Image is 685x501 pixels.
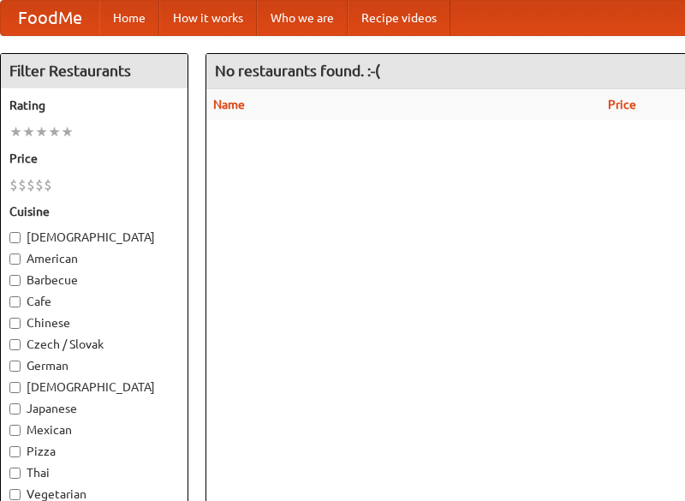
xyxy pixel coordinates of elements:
input: [DEMOGRAPHIC_DATA] [9,232,21,243]
label: German [9,357,179,374]
label: Czech / Slovak [9,336,179,353]
input: American [9,253,21,265]
label: [DEMOGRAPHIC_DATA] [9,379,179,396]
li: ★ [9,122,22,141]
h5: Rating [9,97,179,114]
li: $ [44,176,52,194]
h5: Cuisine [9,203,179,220]
input: Barbecue [9,275,21,286]
label: Mexican [9,421,179,438]
label: Chinese [9,314,179,331]
h4: Filter Restaurants [1,54,188,88]
li: $ [9,176,18,194]
ng-pluralize: No restaurants found. :-( [215,63,380,79]
label: Cafe [9,293,179,310]
a: Name [213,98,245,111]
label: [DEMOGRAPHIC_DATA] [9,229,179,246]
input: Vegetarian [9,489,21,500]
h5: Price [9,150,179,167]
li: $ [27,176,35,194]
a: How it works [159,1,257,35]
li: $ [18,176,27,194]
a: FoodMe [1,1,99,35]
input: [DEMOGRAPHIC_DATA] [9,382,21,393]
a: Home [99,1,159,35]
input: Chinese [9,318,21,329]
label: Pizza [9,443,179,460]
label: Japanese [9,400,179,417]
a: Recipe videos [348,1,450,35]
li: ★ [35,122,48,141]
label: Thai [9,464,179,481]
label: American [9,250,179,267]
input: Czech / Slovak [9,339,21,350]
label: Barbecue [9,271,179,289]
li: ★ [48,122,61,141]
input: Mexican [9,425,21,436]
li: $ [35,176,44,194]
input: Thai [9,468,21,479]
input: Japanese [9,403,21,415]
a: Who we are [257,1,348,35]
input: German [9,361,21,372]
li: ★ [61,122,74,141]
input: Pizza [9,446,21,457]
a: Price [608,98,636,111]
li: ★ [22,122,35,141]
input: Cafe [9,296,21,307]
